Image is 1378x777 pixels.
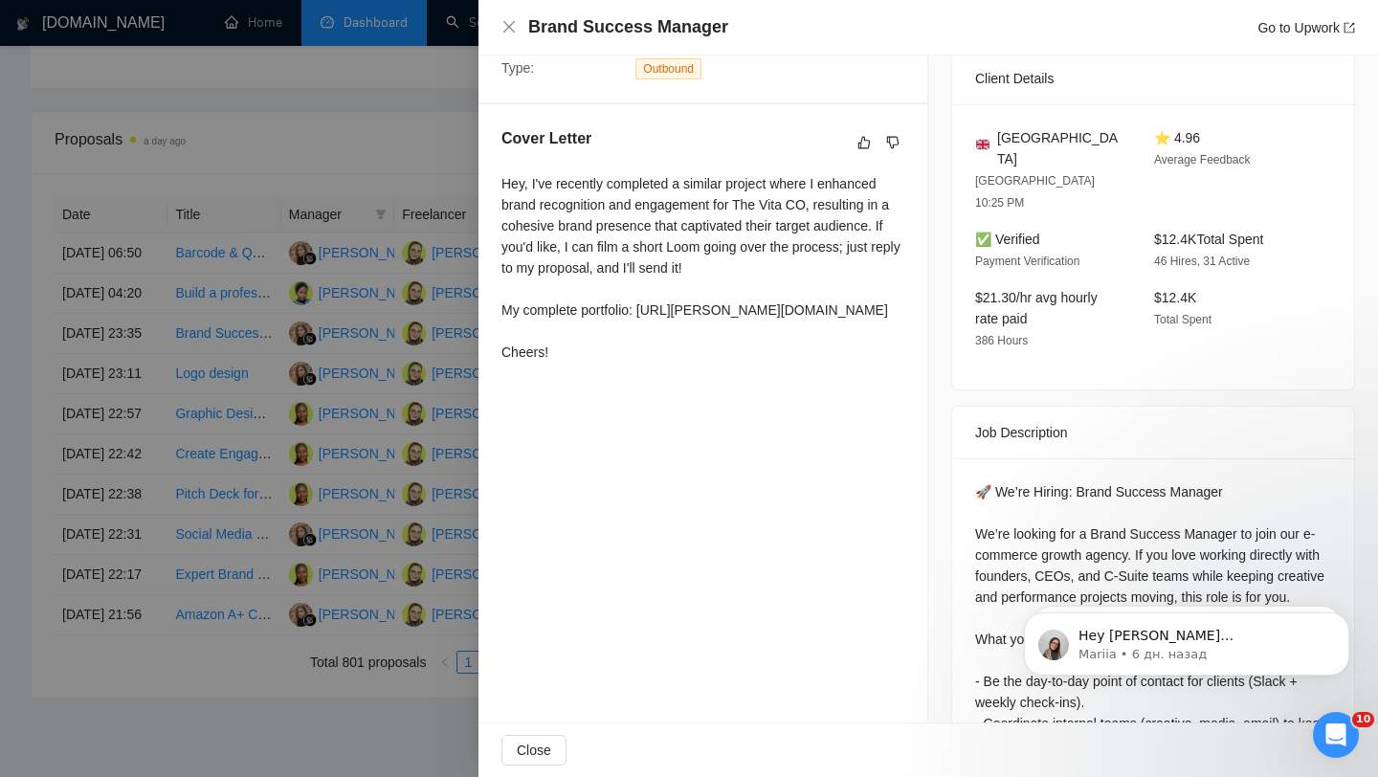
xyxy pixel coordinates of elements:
div: Job Description [975,407,1331,458]
span: Close [517,740,551,761]
span: Outbound [635,58,701,79]
span: $12.4K Total Spent [1154,232,1263,247]
span: dislike [886,135,900,150]
span: $12.4K [1154,290,1196,305]
h5: Cover Letter [501,127,591,150]
span: ⭐ 4.96 [1154,130,1200,145]
span: Payment Verification [975,255,1079,268]
span: export [1344,22,1355,33]
button: dislike [881,131,904,154]
span: [GEOGRAPHIC_DATA] 10:25 PM [975,174,1095,210]
span: ✅ Verified [975,232,1040,247]
span: 10 [1352,712,1374,727]
span: Average Feedback [1154,153,1251,166]
span: Total Spent [1154,313,1211,326]
span: 46 Hires, 31 Active [1154,255,1250,268]
iframe: To enrich screen reader interactions, please activate Accessibility in Grammarly extension settings [995,572,1378,706]
span: [GEOGRAPHIC_DATA] [997,127,1123,169]
button: Close [501,735,567,766]
div: Client Details [975,53,1331,104]
button: Close [501,19,517,35]
h4: Brand Success Manager [528,15,728,39]
span: 386 Hours [975,334,1028,347]
button: like [853,131,876,154]
span: like [857,135,871,150]
span: close [501,19,517,34]
a: Go to Upworkexport [1257,20,1355,35]
div: Hey, I've recently completed a similar project where I enhanced brand recognition and engagement ... [501,173,904,363]
span: $21.30/hr avg hourly rate paid [975,290,1098,326]
img: 🇬🇧 [976,138,989,151]
iframe: Intercom live chat [1313,712,1359,758]
span: Type: [501,60,534,76]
